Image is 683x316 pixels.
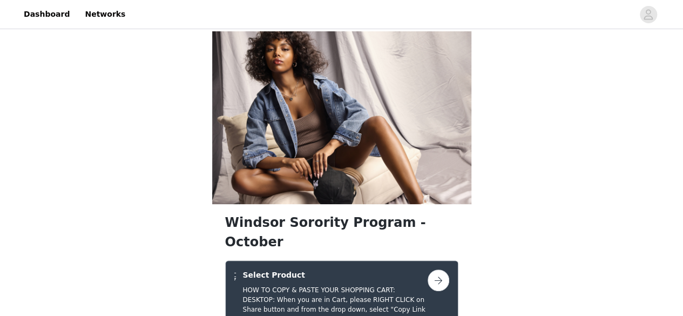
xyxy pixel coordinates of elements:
a: Networks [78,2,132,26]
img: campaign image [212,31,471,204]
h4: Select Product [242,270,427,281]
div: avatar [643,6,653,23]
h1: Windsor Sorority Program - October [225,213,458,252]
a: Dashboard [17,2,76,26]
